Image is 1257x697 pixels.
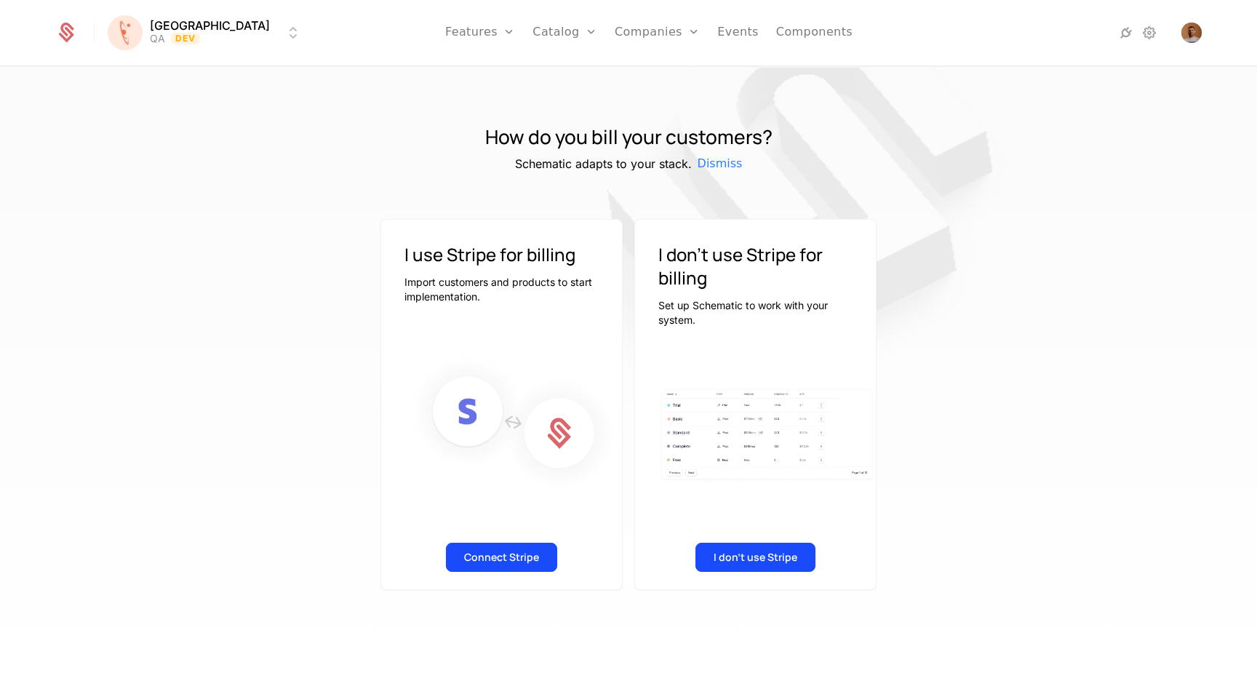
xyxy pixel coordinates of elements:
h3: I don't use Stripe for billing [658,243,853,290]
img: Plan table [658,386,876,483]
img: Connect Stripe to Schematic [404,349,622,497]
img: Florence [108,15,143,50]
button: Connect Stripe [446,543,557,572]
h1: How do you bill your customers? [485,126,773,149]
img: Boris Šiman [1181,23,1202,43]
p: Import customers and products to start implementation. [404,275,599,304]
div: QA [150,31,165,46]
a: Integrations [1117,24,1135,41]
button: Select environment [112,17,302,49]
a: Settings [1141,24,1158,41]
span: Dismiss [698,155,743,172]
button: Open user button [1181,23,1202,43]
span: [GEOGRAPHIC_DATA] [150,20,270,31]
h3: I use Stripe for billing [404,243,599,266]
span: Dev [171,33,201,44]
h5: Schematic adapts to your stack. [515,155,692,172]
p: Set up Schematic to work with your system. [658,298,853,327]
button: I don't use Stripe [695,543,815,572]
